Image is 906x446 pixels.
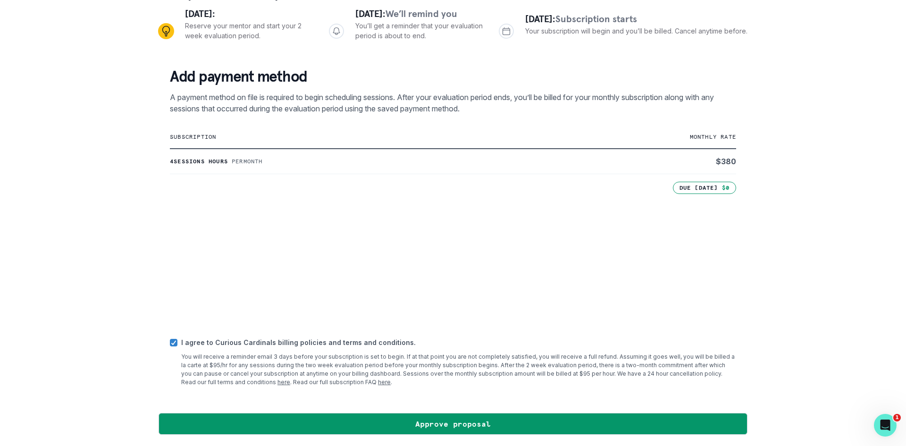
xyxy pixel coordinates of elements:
span: [DATE]: [185,8,215,20]
p: A payment method on file is required to begin scheduling sessions. After your evaluation period e... [170,92,736,114]
p: subscription [170,133,547,141]
p: You will receive a reminder email 3 days before your subscription is set to begin. If at that poi... [181,353,736,387]
span: 1 [893,414,901,421]
iframe: Intercom live chat [874,414,897,437]
p: You’ll get a reminder that your evaluation period is about to end. [355,21,484,41]
p: Reserve your mentor and start your 2 week evaluation period. [185,21,314,41]
p: Your subscription will begin and you’ll be billed. Cancel anytime before. [525,26,747,36]
p: monthly rate [547,133,736,141]
button: Approve proposal [159,413,747,435]
td: $ 380 [547,149,736,174]
p: I agree to Curious Cardinals billing policies and terms and conditions. [181,337,736,347]
span: [DATE]: [525,13,555,25]
span: Subscription starts [555,13,637,25]
p: Due [DATE] [679,184,718,192]
a: here [378,379,391,386]
div: Progress [159,7,747,56]
p: $0 [722,184,730,192]
span: We’ll remind you [386,8,457,20]
p: Add payment method [170,67,736,86]
p: Per month [232,158,263,165]
iframe: Secure payment input frame [168,192,738,324]
p: 4 sessions hours [170,158,228,165]
a: here [277,379,290,386]
span: [DATE]: [355,8,386,20]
